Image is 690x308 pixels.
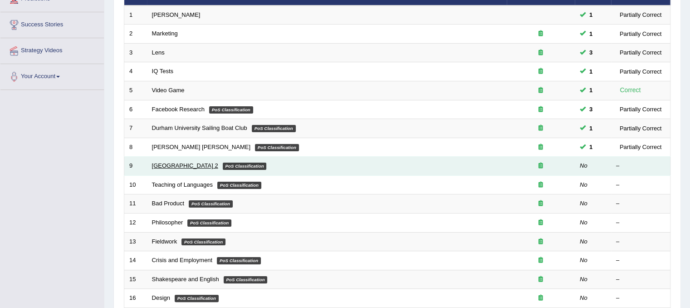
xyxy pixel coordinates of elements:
div: – [616,238,665,246]
div: Exam occurring question [512,275,570,284]
div: – [616,275,665,284]
span: You can still take this question [586,124,596,133]
em: No [580,257,587,263]
td: 13 [124,232,147,251]
a: Teaching of Languages [152,181,213,188]
div: – [616,199,665,208]
div: Partially Correct [616,10,665,20]
div: Exam occurring question [512,181,570,189]
td: 7 [124,119,147,138]
a: Crisis and Employment [152,257,213,263]
a: [PERSON_NAME] [PERSON_NAME] [152,144,250,150]
a: Bad Product [152,200,185,207]
td: 6 [124,100,147,119]
div: Partially Correct [616,67,665,76]
span: You can still take this question [586,67,596,76]
div: Exam occurring question [512,162,570,170]
a: Facebook Research [152,106,205,113]
td: 8 [124,138,147,157]
em: No [580,219,587,226]
div: Exam occurring question [512,256,570,265]
div: Exam occurring question [512,124,570,133]
td: 14 [124,251,147,270]
td: 9 [124,157,147,176]
em: PoS Classification [181,238,225,246]
div: Exam occurring question [512,67,570,76]
div: Exam occurring question [512,294,570,303]
a: IQ Tests [152,68,173,75]
td: 15 [124,270,147,289]
a: Strategy Videos [0,38,104,61]
td: 16 [124,289,147,308]
a: Your Account [0,64,104,87]
div: Partially Correct [616,29,665,39]
a: [PERSON_NAME] [152,11,201,18]
div: Exam occurring question [512,238,570,246]
span: You can still take this question [586,10,596,20]
em: PoS Classification [175,295,219,302]
td: 2 [124,25,147,44]
a: Success Stories [0,12,104,35]
div: Partially Correct [616,104,665,114]
td: 4 [124,62,147,81]
a: Shakespeare and English [152,276,219,283]
td: 1 [124,5,147,25]
span: You can still take this question [586,142,596,152]
div: Exam occurring question [512,49,570,57]
em: No [580,200,587,207]
em: PoS Classification [189,200,233,208]
em: No [580,238,587,245]
td: 5 [124,81,147,100]
em: No [580,181,587,188]
span: You can still take this question [586,104,596,114]
em: PoS Classification [224,276,268,283]
div: Partially Correct [616,48,665,57]
em: PoS Classification [255,144,299,151]
div: Correct [616,85,645,95]
em: PoS Classification [252,125,296,132]
td: 12 [124,213,147,232]
span: You can still take this question [586,29,596,39]
span: You can still take this question [586,48,596,57]
a: [GEOGRAPHIC_DATA] 2 [152,162,218,169]
div: – [616,181,665,189]
td: 11 [124,194,147,214]
div: – [616,162,665,170]
div: Exam occurring question [512,143,570,152]
a: Video Game [152,87,185,94]
em: PoS Classification [209,106,253,114]
em: No [580,276,587,283]
a: Durham University Sailing Boat Club [152,124,247,131]
a: Lens [152,49,165,56]
em: No [580,162,587,169]
div: Exam occurring question [512,30,570,38]
a: Marketing [152,30,178,37]
em: PoS Classification [187,219,231,227]
div: – [616,294,665,303]
em: PoS Classification [217,182,261,189]
div: – [616,219,665,227]
a: Philosopher [152,219,183,226]
em: PoS Classification [223,163,267,170]
em: No [580,294,587,301]
div: Partially Correct [616,142,665,152]
td: 3 [124,43,147,62]
a: Fieldwork [152,238,177,245]
div: Partially Correct [616,124,665,133]
span: You can still take this question [586,85,596,95]
a: Design [152,294,170,301]
em: PoS Classification [217,257,261,264]
div: – [616,256,665,265]
td: 10 [124,175,147,194]
div: Exam occurring question [512,86,570,95]
div: Exam occurring question [512,105,570,114]
div: Exam occurring question [512,219,570,227]
div: Exam occurring question [512,199,570,208]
